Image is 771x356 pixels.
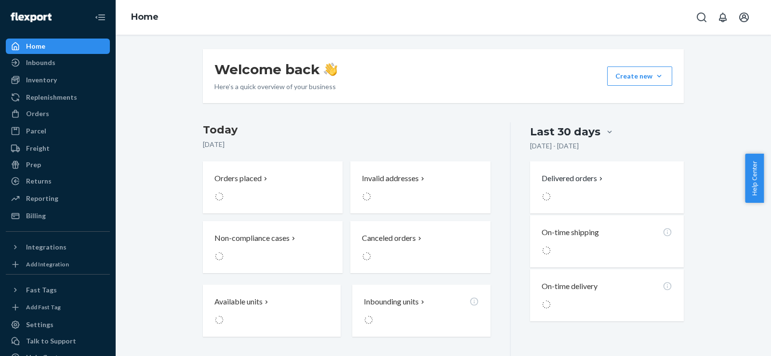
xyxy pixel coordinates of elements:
a: Replenishments [6,90,110,105]
img: Flexport logo [11,13,52,22]
div: Add Integration [26,260,69,268]
button: Canceled orders [350,221,490,273]
div: Inventory [26,75,57,85]
img: hand-wave emoji [324,63,337,76]
a: Orders [6,106,110,121]
p: Invalid addresses [362,173,419,184]
a: Inbounds [6,55,110,70]
button: Orders placed [203,161,343,213]
h3: Today [203,122,491,138]
p: Orders placed [214,173,262,184]
p: On-time shipping [542,227,599,238]
button: Inbounding units [352,285,490,337]
p: Here’s a quick overview of your business [214,82,337,92]
div: Integrations [26,242,66,252]
button: Fast Tags [6,282,110,298]
p: Canceled orders [362,233,416,244]
a: Prep [6,157,110,172]
button: Integrations [6,239,110,255]
a: Parcel [6,123,110,139]
p: [DATE] [203,140,491,149]
p: On-time delivery [542,281,598,292]
div: Prep [26,160,41,170]
div: Replenishments [26,92,77,102]
button: Available units [203,285,341,337]
div: Add Fast Tag [26,303,61,311]
div: Orders [26,109,49,119]
p: Inbounding units [364,296,419,307]
a: Home [131,12,159,22]
div: Talk to Support [26,336,76,346]
button: Close Navigation [91,8,110,27]
div: Returns [26,176,52,186]
button: Help Center [745,154,764,203]
h1: Welcome back [214,61,337,78]
a: Add Integration [6,259,110,270]
button: Delivered orders [542,173,605,184]
a: Returns [6,173,110,189]
div: Last 30 days [530,124,600,139]
a: Settings [6,317,110,332]
div: Reporting [26,194,58,203]
div: Settings [26,320,53,330]
div: Freight [26,144,50,153]
div: Billing [26,211,46,221]
div: Inbounds [26,58,55,67]
button: Non-compliance cases [203,221,343,273]
button: Create new [607,66,672,86]
a: Home [6,39,110,54]
button: Open account menu [734,8,754,27]
div: Parcel [26,126,46,136]
button: Open Search Box [692,8,711,27]
p: [DATE] - [DATE] [530,141,579,151]
a: Freight [6,141,110,156]
button: Open notifications [713,8,732,27]
p: Available units [214,296,263,307]
a: Reporting [6,191,110,206]
a: Talk to Support [6,333,110,349]
div: Home [26,41,45,51]
p: Non-compliance cases [214,233,290,244]
a: Billing [6,208,110,224]
a: Add Fast Tag [6,302,110,313]
button: Invalid addresses [350,161,490,213]
div: Fast Tags [26,285,57,295]
ol: breadcrumbs [123,3,166,31]
a: Inventory [6,72,110,88]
